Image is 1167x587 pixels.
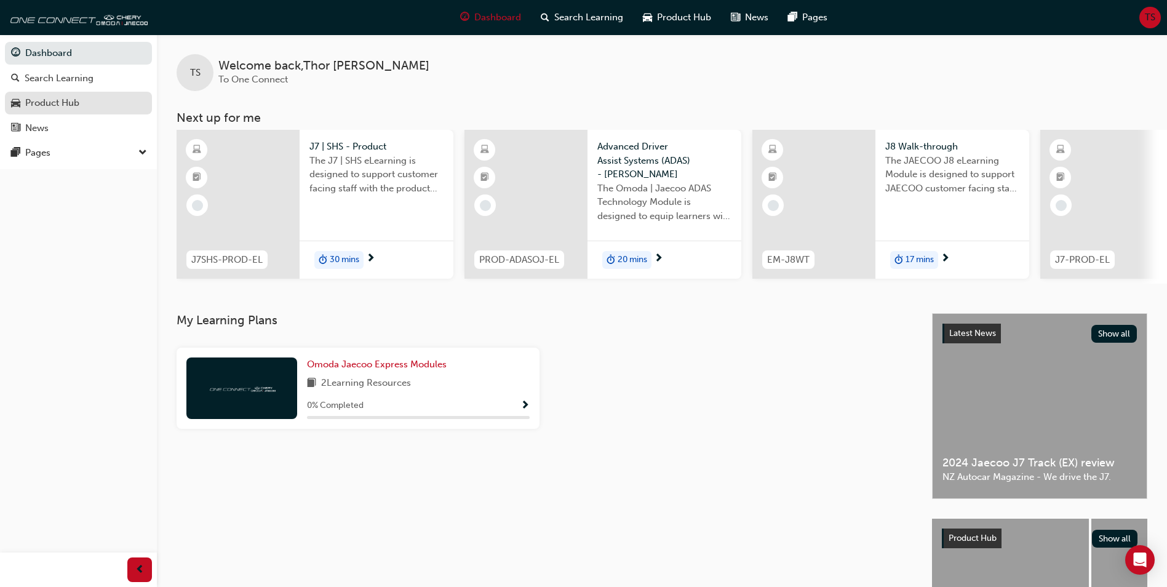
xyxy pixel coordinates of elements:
[321,376,411,391] span: 2 Learning Resources
[11,73,20,84] span: search-icon
[643,10,652,25] span: car-icon
[932,313,1147,499] a: Latest NewsShow all2024 Jaecoo J7 Track (EX) reviewNZ Autocar Magazine - We drive the J7.
[307,376,316,391] span: book-icon
[1056,170,1065,186] span: booktick-icon
[745,10,768,25] span: News
[135,562,145,578] span: prev-icon
[767,253,810,267] span: EM-J8WT
[520,401,530,412] span: Show Progress
[654,254,663,265] span: next-icon
[618,253,647,267] span: 20 mins
[480,200,491,211] span: learningRecordVerb_NONE-icon
[1055,253,1110,267] span: J7-PROD-EL
[894,252,903,268] span: duration-icon
[25,71,94,86] div: Search Learning
[5,117,152,140] a: News
[5,142,152,164] button: Pages
[6,5,148,30] img: oneconnect
[193,170,201,186] span: booktick-icon
[541,10,549,25] span: search-icon
[721,5,778,30] a: news-iconNews
[942,529,1137,548] a: Product HubShow all
[5,67,152,90] a: Search Learning
[474,10,521,25] span: Dashboard
[11,48,20,59] span: guage-icon
[885,154,1019,196] span: The JAECOO J8 eLearning Module is designed to support JAECOO customer facing staff with the produ...
[177,313,912,327] h3: My Learning Plans
[942,456,1137,470] span: 2024 Jaecoo J7 Track (EX) review
[1092,530,1138,548] button: Show all
[1145,10,1155,25] span: TS
[942,324,1137,343] a: Latest NewsShow all
[520,398,530,413] button: Show Progress
[942,470,1137,484] span: NZ Autocar Magazine - We drive the J7.
[309,140,444,154] span: J7 | SHS - Product
[307,399,364,413] span: 0 % Completed
[25,121,49,135] div: News
[460,10,469,25] span: guage-icon
[190,66,201,80] span: TS
[778,5,837,30] a: pages-iconPages
[480,170,489,186] span: booktick-icon
[11,98,20,109] span: car-icon
[768,170,777,186] span: booktick-icon
[208,382,276,394] img: oneconnect
[218,74,288,85] span: To One Connect
[307,357,452,372] a: Omoda Jaecoo Express Modules
[319,252,327,268] span: duration-icon
[11,123,20,134] span: news-icon
[633,5,721,30] a: car-iconProduct Hub
[802,10,827,25] span: Pages
[885,140,1019,154] span: J8 Walk-through
[597,182,731,223] span: The Omoda | Jaecoo ADAS Technology Module is designed to equip learners with essential knowledge ...
[949,533,997,543] span: Product Hub
[366,254,375,265] span: next-icon
[941,254,950,265] span: next-icon
[906,253,934,267] span: 17 mins
[554,10,623,25] span: Search Learning
[768,200,779,211] span: learningRecordVerb_NONE-icon
[309,154,444,196] span: The J7 | SHS eLearning is designed to support customer facing staff with the product and sales in...
[193,142,201,158] span: learningResourceType_ELEARNING-icon
[307,359,447,370] span: Omoda Jaecoo Express Modules
[657,10,711,25] span: Product Hub
[597,140,731,182] span: Advanced Driver Assist Systems (ADAS) - [PERSON_NAME]
[1139,7,1161,28] button: TS
[138,145,147,161] span: down-icon
[5,42,152,65] a: Dashboard
[479,253,559,267] span: PROD-ADASOJ-EL
[949,328,996,338] span: Latest News
[1056,200,1067,211] span: learningRecordVerb_NONE-icon
[191,253,263,267] span: J7SHS-PROD-EL
[1056,142,1065,158] span: learningResourceType_ELEARNING-icon
[531,5,633,30] a: search-iconSearch Learning
[480,142,489,158] span: learningResourceType_ELEARNING-icon
[752,130,1029,279] a: EM-J8WTJ8 Walk-throughThe JAECOO J8 eLearning Module is designed to support JAECOO customer facin...
[157,111,1167,125] h3: Next up for me
[25,96,79,110] div: Product Hub
[192,200,203,211] span: learningRecordVerb_NONE-icon
[11,148,20,159] span: pages-icon
[330,253,359,267] span: 30 mins
[731,10,740,25] span: news-icon
[218,59,429,73] span: Welcome back , Thor [PERSON_NAME]
[768,142,777,158] span: learningResourceType_ELEARNING-icon
[788,10,797,25] span: pages-icon
[450,5,531,30] a: guage-iconDashboard
[25,146,50,160] div: Pages
[464,130,741,279] a: PROD-ADASOJ-ELAdvanced Driver Assist Systems (ADAS) - [PERSON_NAME]The Omoda | Jaecoo ADAS Techno...
[5,39,152,142] button: DashboardSearch LearningProduct HubNews
[1125,545,1155,575] div: Open Intercom Messenger
[607,252,615,268] span: duration-icon
[177,130,453,279] a: J7SHS-PROD-ELJ7 | SHS - ProductThe J7 | SHS eLearning is designed to support customer facing staf...
[1091,325,1137,343] button: Show all
[5,92,152,114] a: Product Hub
